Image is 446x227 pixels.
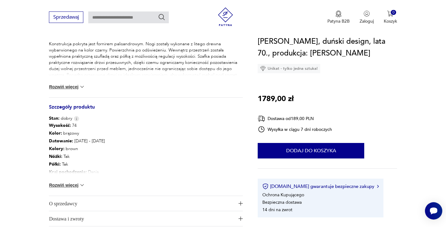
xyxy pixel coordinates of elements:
[262,183,269,189] img: Ikona certyfikatu
[387,11,393,17] img: Ikona koszyka
[327,11,350,24] button: Patyna B2B
[327,11,350,24] a: Ikona medaluPatyna B2B
[79,182,85,188] img: chevron down
[425,202,442,220] iframe: Smartsupp widget button
[327,18,350,24] p: Patyna B2B
[49,145,105,153] p: brown
[49,16,83,20] a: Sprzedawaj
[360,11,374,24] button: Zaloguj
[49,129,105,137] p: brązowy
[360,18,374,24] p: Zaloguj
[377,185,379,188] img: Ikona strzałki w prawo
[158,13,165,21] button: Szukaj
[49,122,71,128] b: Wysokość :
[364,11,370,17] img: Ikonka użytkownika
[49,105,243,115] h3: Szczegóły produktu
[49,130,62,136] b: Kolor:
[49,169,87,175] b: Kraj pochodzenia :
[258,126,332,133] div: Wysyłka w ciągu 7 dni roboczych
[384,11,397,24] button: 0Koszyk
[391,10,396,15] div: 0
[79,84,85,90] img: chevron down
[335,11,342,17] img: Ikona medalu
[49,196,243,211] button: Ikona plusaO sprzedawcy
[216,7,235,26] img: Patyna - sklep z meblami i dekoracjami vintage
[49,115,72,122] span: dobry
[49,211,234,226] span: Dostawa i zwroty
[49,41,243,84] p: Konstrukcja pokryta jest fornirem palisandrowym. Nogi zostały wykonane z litego drewna wybarwione...
[49,137,105,145] p: [DATE] - [DATE]
[238,216,243,221] img: Ikona plusa
[258,64,320,73] div: Unikat - tylko jedna sztuka!
[49,161,61,167] b: Półki :
[49,196,234,211] span: O sprzedawcy
[49,122,105,129] p: 74
[49,211,243,226] button: Ikona plusaDostawa i zwroty
[49,182,85,188] button: Rozwiń więcej
[74,116,79,121] img: Info icon
[258,93,294,105] p: 1789,00 zł
[49,115,59,121] b: Stan:
[258,115,332,122] div: Dostawa od 189,00 PLN
[49,154,62,159] b: Nóżki :
[49,146,64,152] b: Kolory :
[262,199,302,205] li: Bezpieczna dostawa
[260,66,266,71] img: Ikona diamentu
[262,183,378,189] button: [DOMAIN_NAME] gwarantuje bezpieczne zakupy
[384,18,397,24] p: Koszyk
[262,192,304,198] li: Ochrona Kupującego
[238,201,243,206] img: Ikona plusa
[49,138,73,144] b: Datowanie :
[258,36,397,59] h1: [PERSON_NAME], duński design, lata 70., produkcja: [PERSON_NAME]
[258,115,265,122] img: Ikona dostawy
[49,160,105,168] p: Tak
[49,168,105,176] p: Dania
[49,84,85,90] button: Rozwiń więcej
[49,11,83,23] button: Sprzedawaj
[49,153,105,160] p: Tak
[262,207,292,213] li: 14 dni na zwrot
[258,143,364,158] button: Dodaj do koszyka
